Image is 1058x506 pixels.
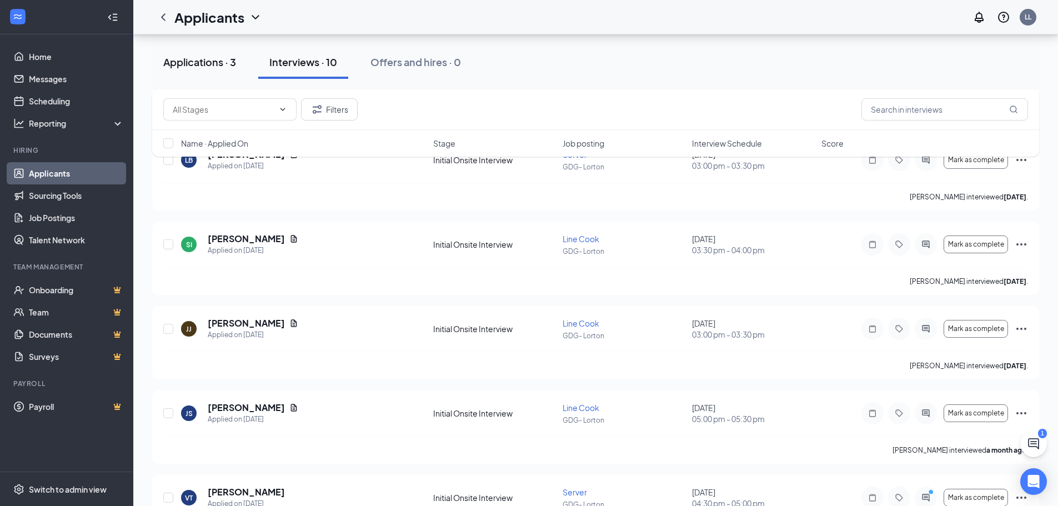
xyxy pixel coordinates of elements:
[29,162,124,184] a: Applicants
[433,323,556,334] div: Initial Onsite Interview
[1004,193,1026,201] b: [DATE]
[13,118,24,129] svg: Analysis
[29,484,107,495] div: Switch to admin view
[919,493,932,502] svg: ActiveChat
[29,184,124,207] a: Sourcing Tools
[910,361,1028,370] p: [PERSON_NAME] interviewed .
[892,240,906,249] svg: Tag
[1015,491,1028,504] svg: Ellipses
[919,324,932,333] svg: ActiveChat
[186,240,192,249] div: SI
[301,98,358,121] button: Filter Filters
[29,345,124,368] a: SurveysCrown
[692,318,815,340] div: [DATE]
[692,138,762,149] span: Interview Schedule
[563,415,685,425] p: GDG- Lorton
[1015,322,1028,335] svg: Ellipses
[29,118,124,129] div: Reporting
[948,494,1004,502] span: Mark as complete
[13,379,122,388] div: Payroll
[185,493,193,503] div: VT
[289,319,298,328] svg: Document
[29,46,124,68] a: Home
[1004,362,1026,370] b: [DATE]
[1015,407,1028,420] svg: Ellipses
[12,11,23,22] svg: WorkstreamLogo
[13,262,122,272] div: Team Management
[892,409,906,418] svg: Tag
[892,445,1028,455] p: [PERSON_NAME] interviewed .
[1004,277,1026,285] b: [DATE]
[370,55,461,69] div: Offers and hires · 0
[563,247,685,256] p: GDG- Lorton
[1020,468,1047,495] div: Open Intercom Messenger
[29,395,124,418] a: PayrollCrown
[174,8,244,27] h1: Applicants
[269,55,337,69] div: Interviews · 10
[310,103,324,116] svg: Filter
[692,402,815,424] div: [DATE]
[186,324,192,334] div: JJ
[563,138,604,149] span: Job posting
[910,192,1028,202] p: [PERSON_NAME] interviewed .
[289,234,298,243] svg: Document
[107,12,118,23] svg: Collapse
[29,279,124,301] a: OnboardingCrown
[208,329,298,340] div: Applied on [DATE]
[948,241,1004,248] span: Mark as complete
[892,324,906,333] svg: Tag
[563,331,685,340] p: GDG- Lorton
[289,403,298,412] svg: Document
[821,138,844,149] span: Score
[861,98,1028,121] input: Search in interviews
[944,320,1008,338] button: Mark as complete
[1015,238,1028,251] svg: Ellipses
[919,240,932,249] svg: ActiveChat
[866,409,879,418] svg: Note
[944,236,1008,253] button: Mark as complete
[910,277,1028,286] p: [PERSON_NAME] interviewed .
[29,323,124,345] a: DocumentsCrown
[563,318,599,328] span: Line Cook
[692,329,815,340] span: 03:00 pm - 03:30 pm
[563,487,587,497] span: Server
[563,234,599,244] span: Line Cook
[181,138,248,149] span: Name · Applied On
[29,90,124,112] a: Scheduling
[163,55,236,69] div: Applications · 3
[13,484,24,495] svg: Settings
[433,138,455,149] span: Stage
[173,103,274,116] input: All Stages
[926,489,939,498] svg: PrimaryDot
[1025,12,1031,22] div: LL
[208,245,298,256] div: Applied on [DATE]
[249,11,262,24] svg: ChevronDown
[986,446,1026,454] b: a month ago
[29,207,124,229] a: Job Postings
[278,105,287,114] svg: ChevronDown
[433,492,556,503] div: Initial Onsite Interview
[997,11,1010,24] svg: QuestionInfo
[866,324,879,333] svg: Note
[972,11,986,24] svg: Notifications
[1027,437,1040,450] svg: ChatActive
[29,68,124,90] a: Messages
[13,146,122,155] div: Hiring
[692,413,815,424] span: 05:00 pm - 05:30 pm
[692,244,815,255] span: 03:30 pm - 04:00 pm
[944,404,1008,422] button: Mark as complete
[563,403,599,413] span: Line Cook
[1038,429,1047,438] div: 1
[208,317,285,329] h5: [PERSON_NAME]
[892,493,906,502] svg: Tag
[866,493,879,502] svg: Note
[29,301,124,323] a: TeamCrown
[208,402,285,414] h5: [PERSON_NAME]
[208,233,285,245] h5: [PERSON_NAME]
[29,229,124,251] a: Talent Network
[919,409,932,418] svg: ActiveChat
[433,408,556,419] div: Initial Onsite Interview
[185,409,193,418] div: JS
[157,11,170,24] svg: ChevronLeft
